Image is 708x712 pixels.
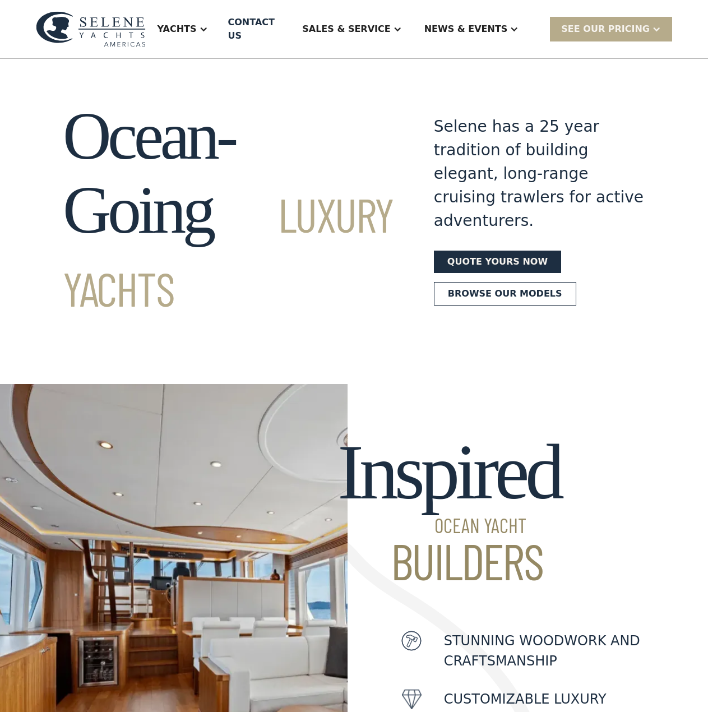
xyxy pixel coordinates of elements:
a: Browse our models [434,282,576,306]
span: Luxury Yachts [63,186,394,316]
span: Ocean Yacht [337,515,560,535]
div: Sales & Service [291,7,413,52]
p: Stunning woodwork and craftsmanship [444,631,660,671]
div: Selene has a 25 year tradition of building elegant, long-range cruising trawlers for active adven... [434,115,645,233]
div: Yachts [157,22,196,36]
div: News & EVENTS [413,7,530,52]
h2: Inspired [337,429,560,586]
p: customizable luxury [444,689,607,709]
div: Sales & Service [302,22,390,36]
div: SEE Our Pricing [550,17,672,41]
span: Builders [337,535,560,586]
img: icon [401,689,422,709]
div: News & EVENTS [424,22,508,36]
div: Contact US [228,16,283,43]
div: Yachts [146,7,219,52]
img: logo [36,11,146,47]
a: Quote yours now [434,251,561,273]
div: SEE Our Pricing [561,22,650,36]
h1: Ocean-Going [63,99,394,321]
